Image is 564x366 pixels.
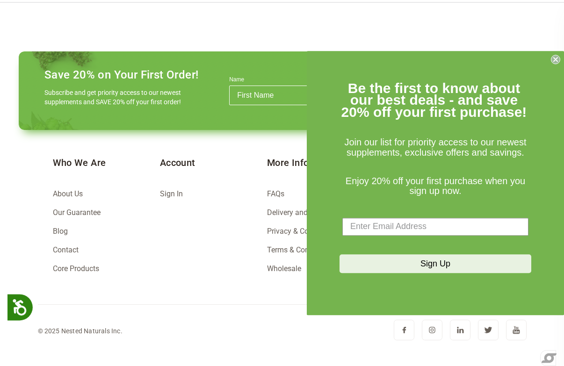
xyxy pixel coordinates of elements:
[53,227,68,236] a: Blog
[53,156,160,169] h5: Who We Are
[340,254,531,273] button: Sign Up
[44,88,185,107] p: Subscribe and get priority access to our newest supplements and SAVE 20% off your first order!
[267,156,374,169] h5: More Info
[307,51,564,315] div: FLYOUT Form
[160,156,267,169] h5: Account
[53,245,79,254] a: Contact
[53,264,99,273] a: Core Products
[38,325,123,337] div: © 2025 Nested Naturals Inc.
[53,208,101,217] a: Our Guarantee
[342,218,528,236] input: Enter Email Address
[267,245,332,254] a: Terms & Conditions
[53,189,83,198] a: About Us
[267,189,284,198] a: FAQs
[267,227,344,236] a: Privacy & Cookie Policy
[267,264,301,273] a: Wholesale
[160,189,183,198] a: Sign In
[229,86,331,105] input: First Name
[346,176,525,196] span: Enjoy 20% off your first purchase when you sign up now.
[229,76,331,86] label: Name
[551,55,560,64] button: Close dialog
[267,208,335,217] a: Delivery and Returns
[344,137,526,158] span: Join our list for priority access to our newest supplements, exclusive offers and savings.
[44,68,199,81] h4: Save 20% on Your First Order!
[341,80,527,120] span: Be the first to know about our best deals - and save 20% off your first purchase!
